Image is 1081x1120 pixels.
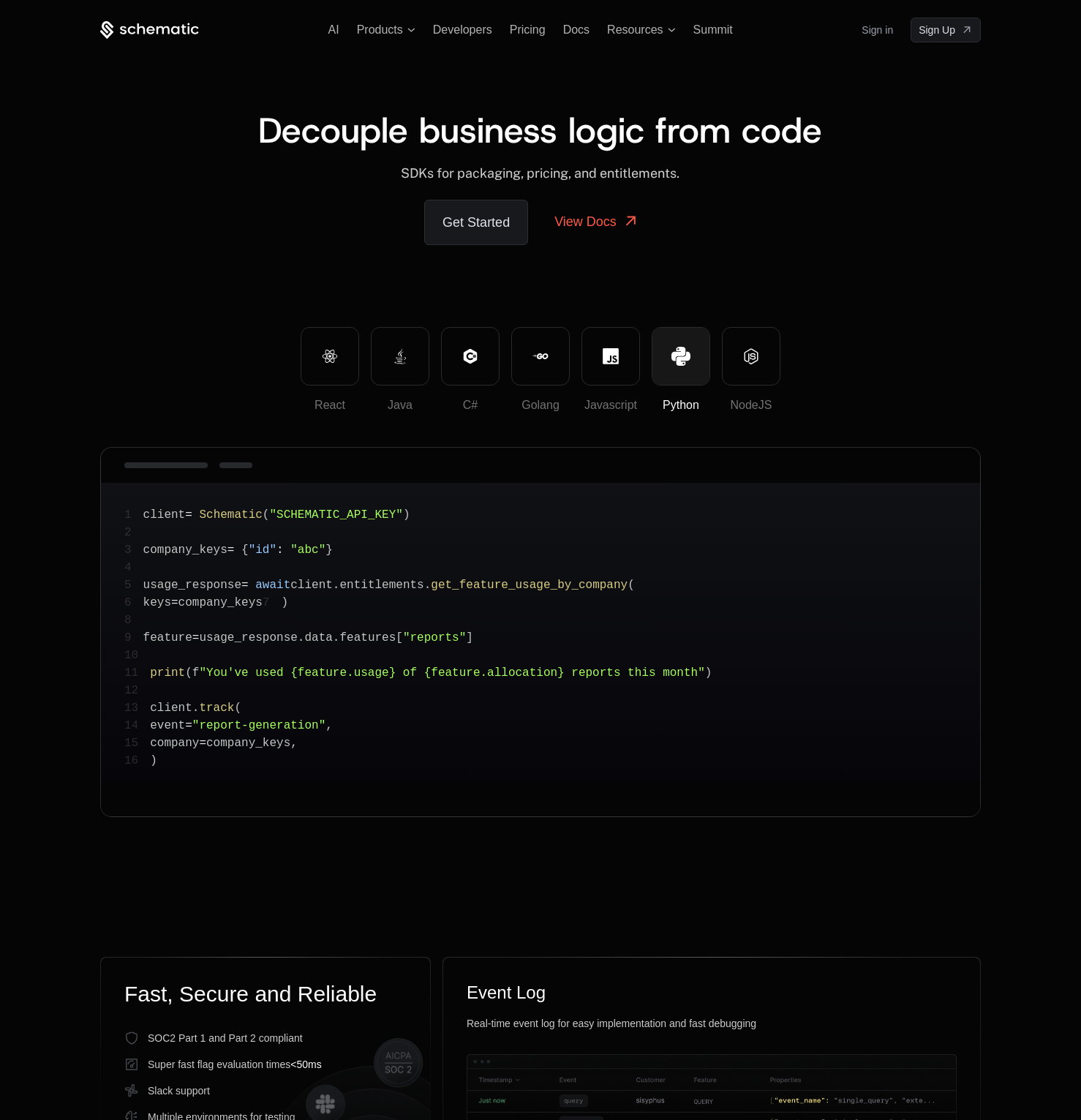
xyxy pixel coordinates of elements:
[723,396,780,414] div: NodeJS
[433,23,492,36] a: Developers
[241,579,249,592] span: =
[628,579,635,592] span: (
[124,524,143,541] span: 2
[424,579,432,592] span: .
[652,396,709,414] div: Python
[143,544,227,557] span: company_keys
[199,702,234,715] span: track
[124,506,143,524] span: 1
[403,631,466,644] span: "reports"
[290,544,325,557] span: "abc"
[325,544,333,557] span: }
[424,200,528,245] a: Get Started
[467,981,957,1004] div: Event Log
[124,647,150,664] span: 10
[372,396,429,414] div: Java
[693,23,733,36] a: Summit
[185,719,192,732] span: =
[325,719,333,732] span: ,
[124,981,407,1007] div: Fast, Secure and Reliable
[185,508,192,522] span: =
[124,612,143,629] span: 8
[339,631,396,644] span: features
[537,200,657,244] a: View Docs
[862,18,893,42] a: Sign in
[192,719,325,732] span: "report-generation"
[249,544,276,557] span: "id"
[581,327,640,386] button: Javascript
[227,544,235,557] span: =
[652,327,710,386] button: Python
[301,327,359,386] button: React
[143,596,171,609] span: keys
[150,754,157,767] span: )
[143,631,192,644] span: feature
[124,594,143,612] span: 6
[357,23,403,37] span: Products
[171,596,178,609] span: =
[192,666,200,680] span: f
[192,631,200,644] span: =
[150,702,192,715] span: client
[371,327,429,386] button: Java
[290,737,298,750] span: ,
[281,596,288,609] span: )
[269,508,402,522] span: "SCHEMATIC_API_KEY"
[234,702,241,715] span: (
[199,666,704,680] span: "You've used {feature.usage} of {feature.allocation} reports this month"
[263,594,282,612] span: 7
[722,327,780,386] button: NodeJS
[510,23,546,36] a: Pricing
[143,508,186,522] span: client
[401,165,679,181] span: SDKs for packaging, pricing, and entitlements.
[563,23,590,36] a: Docs
[396,631,403,644] span: [
[199,737,206,750] span: =
[241,544,249,557] span: {
[206,737,290,750] span: company_keys
[199,631,297,644] span: usage_response
[178,596,263,609] span: company_keys
[258,107,822,154] span: Decouple business logic from code
[124,752,150,770] span: 16
[441,327,500,386] button: C#
[328,23,339,36] a: AI
[919,23,955,37] span: Sign Up
[199,508,262,522] span: Schematic
[431,579,628,592] span: get_feature_usage_by_company
[403,508,410,522] span: )
[124,734,150,752] span: 15
[512,396,569,414] div: Golang
[143,579,241,592] span: usage_response
[192,702,200,715] span: .
[607,23,663,37] span: Resources
[148,1031,303,1045] span: SOC2 Part 1 and Part 2 compliant
[263,508,270,522] span: (
[339,579,423,592] span: entitlements
[466,631,473,644] span: ]
[333,579,340,592] span: .
[124,576,143,594] span: 5
[298,631,305,644] span: .
[467,1016,957,1031] div: Real-time event log for easy implementation and fast debugging
[124,717,150,734] span: 14
[442,396,499,414] div: C#
[290,579,333,592] span: client
[124,682,150,699] span: 12
[124,559,143,576] span: 4
[185,666,192,680] span: (
[150,737,199,750] span: company
[124,664,150,682] span: 11
[582,396,639,414] div: Javascript
[511,327,570,386] button: Golang
[150,719,185,732] span: event
[148,1083,210,1098] span: Slack support
[124,629,143,647] span: 9
[705,666,712,680] span: )
[148,1057,322,1072] span: Super fast flag evaluation times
